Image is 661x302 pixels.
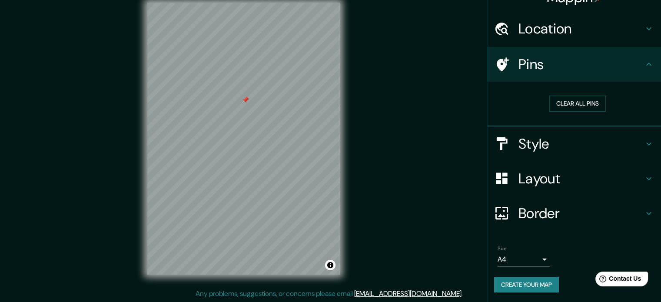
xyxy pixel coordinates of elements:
[518,135,644,153] h4: Style
[518,170,644,187] h4: Layout
[498,252,550,266] div: A4
[196,289,463,299] p: Any problems, suggestions, or concerns please email .
[487,126,661,161] div: Style
[494,277,559,293] button: Create your map
[147,3,340,275] canvas: Map
[584,268,651,292] iframe: Help widget launcher
[325,260,335,270] button: Toggle attribution
[487,196,661,231] div: Border
[518,20,644,37] h4: Location
[463,289,464,299] div: .
[487,161,661,196] div: Layout
[487,11,661,46] div: Location
[487,47,661,82] div: Pins
[354,289,462,298] a: [EMAIL_ADDRESS][DOMAIN_NAME]
[518,56,644,73] h4: Pins
[464,289,466,299] div: .
[518,205,644,222] h4: Border
[549,96,606,112] button: Clear all pins
[498,245,507,252] label: Size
